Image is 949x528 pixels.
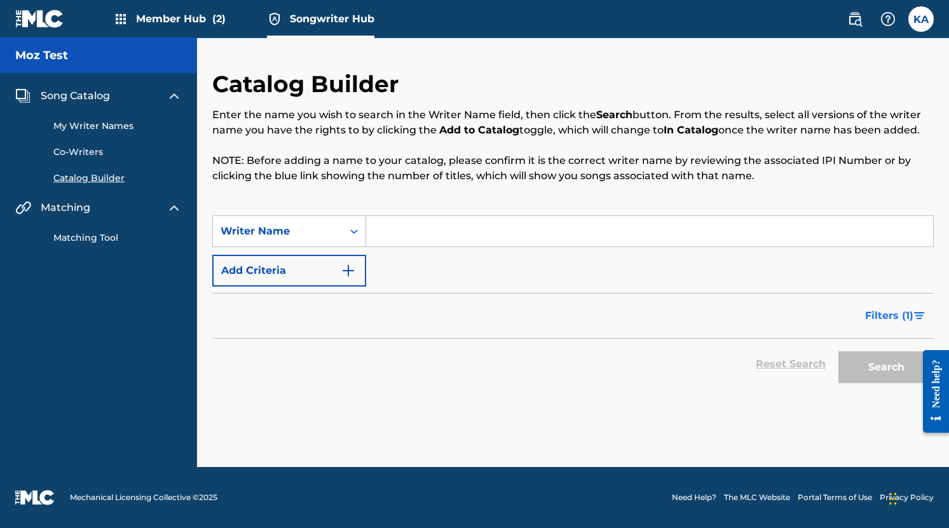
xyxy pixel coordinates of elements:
a: Matching Tool [53,231,182,245]
img: Matching [15,200,31,215]
div: Drag [889,480,897,518]
strong: Add to Catalog [439,124,519,136]
strong: Search [596,109,632,121]
div: Help [875,6,901,32]
img: MLC Logo [15,10,64,28]
a: The MLC Website [724,492,790,503]
span: (2) [212,13,226,25]
p: Enter the name you wish to search in the Writer Name field, then click the button. From the resul... [212,107,934,138]
img: Song Catalog [15,88,31,104]
iframe: Chat Widget [885,467,949,528]
button: Filters (1) [857,300,934,332]
span: Songwriter Hub [290,11,374,26]
img: help [880,11,896,27]
span: Mechanical Licensing Collective © 2025 [70,492,217,503]
a: Public Search [842,6,868,32]
button: Add Criteria [212,255,366,287]
h2: Catalog Builder [212,70,406,98]
a: Privacy Policy [880,492,934,503]
a: Catalog Builder [53,172,182,185]
h5: Moz Test [15,48,68,63]
span: Member Hub [136,11,226,26]
span: Filters ( 1 ) [865,308,913,323]
a: Song CatalogSong Catalog [15,88,110,104]
a: Need Help? [672,492,716,503]
img: filter [914,312,925,320]
iframe: Resource Center [913,340,949,442]
img: expand [167,88,182,104]
img: Top Rightsholders [113,11,128,27]
strong: In Catalog [664,124,718,136]
img: Top Rightsholder [267,11,282,27]
img: logo [15,490,55,505]
div: Writer Name [221,224,335,239]
a: My Writer Names [53,119,182,133]
img: 9d2ae6d4665cec9f34b9.svg [341,263,356,278]
a: Portal Terms of Use [798,492,872,503]
span: Song Catalog [41,88,110,104]
img: expand [167,200,182,215]
a: Co-Writers [53,146,182,159]
img: search [847,11,863,27]
div: User Menu [908,6,934,32]
span: Matching [41,200,90,215]
p: NOTE: Before adding a name to your catalog, please confirm it is the correct writer name by revie... [212,153,934,184]
form: Search Form [212,215,934,389]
